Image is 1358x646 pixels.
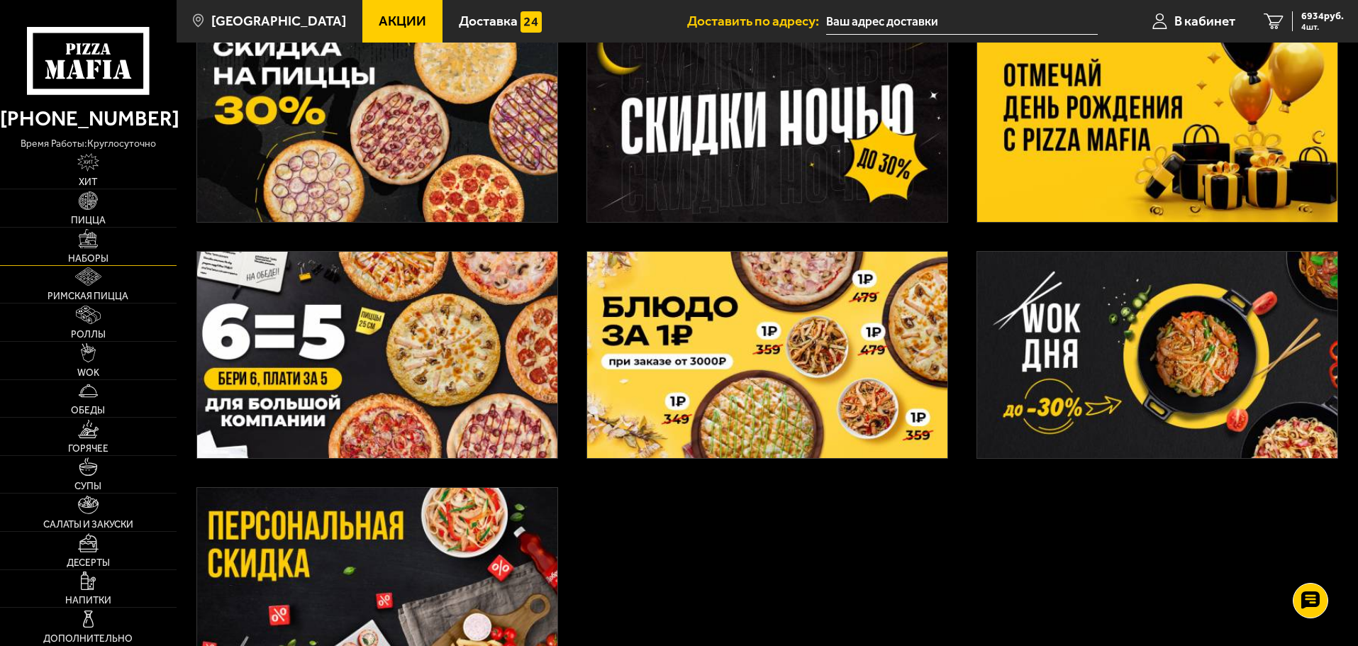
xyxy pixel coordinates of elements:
[1301,11,1344,21] span: 6934 руб.
[68,444,108,454] span: Горячее
[826,9,1098,35] input: Ваш адрес доставки
[379,14,426,28] span: Акции
[79,177,97,187] span: Хит
[826,9,1098,35] span: Санкт-Петербург улица Кустодиева 20к1
[71,406,105,416] span: Обеды
[459,14,518,28] span: Доставка
[48,291,128,301] span: Римская пицца
[74,481,101,491] span: Супы
[71,330,106,340] span: Роллы
[687,14,826,28] span: Доставить по адресу:
[67,558,110,568] span: Десерты
[68,254,108,264] span: Наборы
[71,216,106,225] span: Пицца
[1174,14,1235,28] span: В кабинет
[521,11,542,33] img: 15daf4d41897b9f0e9f617042186c801.svg
[43,634,133,644] span: Дополнительно
[211,14,346,28] span: [GEOGRAPHIC_DATA]
[43,520,133,530] span: Салаты и закуски
[1301,23,1344,31] span: 4 шт.
[65,596,111,606] span: Напитки
[77,368,99,378] span: WOK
